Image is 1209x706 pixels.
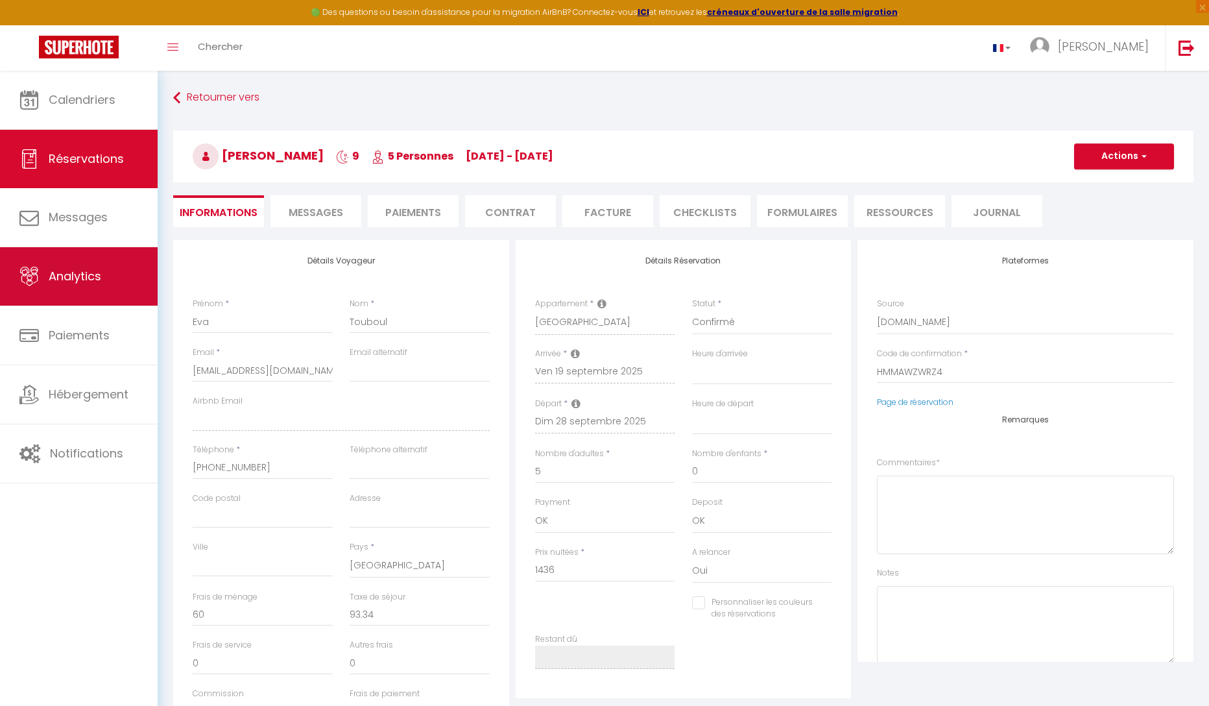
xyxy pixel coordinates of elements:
span: Chercher [198,40,243,53]
span: Réservations [49,151,124,167]
button: Actions [1074,143,1174,169]
label: Commentaires [877,457,940,469]
h4: Plateformes [877,256,1174,265]
label: Commission [193,688,244,700]
span: Messages [49,209,108,225]
li: Facture [562,195,653,227]
img: Super Booking [39,36,119,58]
label: Code postal [193,493,241,505]
li: Ressources [854,195,945,227]
span: [PERSON_NAME] [1058,38,1149,55]
span: [PERSON_NAME] [193,147,324,164]
span: 9 [336,149,359,164]
a: ICI [638,6,649,18]
a: Chercher [188,25,252,71]
img: logout [1179,40,1195,56]
label: Heure de départ [692,398,754,410]
li: Journal [952,195,1042,227]
label: Nom [350,298,368,310]
span: Hébergement [49,386,128,402]
label: Téléphone alternatif [350,444,427,456]
label: Email alternatif [350,347,407,359]
label: Autres frais [350,639,393,651]
span: Messages [289,205,343,220]
label: A relancer [692,546,730,559]
label: Heure d'arrivée [692,348,748,360]
h4: Détails Réservation [535,256,832,265]
li: FORMULAIRES [757,195,848,227]
span: Calendriers [49,91,115,108]
label: Frais de paiement [350,688,420,700]
label: Nombre d'adultes [535,448,604,460]
label: Prix nuitées [535,546,579,559]
li: Paiements [368,195,459,227]
label: Adresse [350,493,381,505]
li: Informations [173,195,264,227]
a: Retourner vers [173,86,1193,110]
label: Départ [535,398,562,410]
label: Email [193,347,214,359]
label: Ville [193,541,208,554]
label: Deposit [692,496,723,509]
a: Page de réservation [877,396,953,408]
label: Airbnb Email [193,395,243,408]
li: Contrat [465,195,556,227]
label: Nombre d'enfants [692,448,761,460]
label: Taxe de séjour [350,591,405,603]
label: Pays [350,541,368,554]
a: ... [PERSON_NAME] [1020,25,1165,71]
button: Ouvrir le widget de chat LiveChat [10,5,49,44]
label: Code de confirmation [877,348,962,360]
label: Notes [877,567,899,579]
label: Prénom [193,298,223,310]
label: Appartement [535,298,588,310]
label: Restant dû [535,633,577,646]
label: Frais de ménage [193,591,257,603]
label: Statut [692,298,715,310]
span: Paiements [49,327,110,343]
label: Source [877,298,904,310]
label: Payment [535,496,570,509]
span: Analytics [49,268,101,284]
label: Arrivée [535,348,561,360]
label: Frais de service [193,639,252,651]
label: Téléphone [193,444,234,456]
span: [DATE] - [DATE] [466,149,553,164]
h4: Remarques [877,415,1174,424]
img: ... [1030,37,1049,56]
a: créneaux d'ouverture de la salle migration [707,6,898,18]
li: CHECKLISTS [660,195,750,227]
h4: Détails Voyageur [193,256,490,265]
span: 5 Personnes [372,149,453,164]
span: Notifications [50,445,123,461]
